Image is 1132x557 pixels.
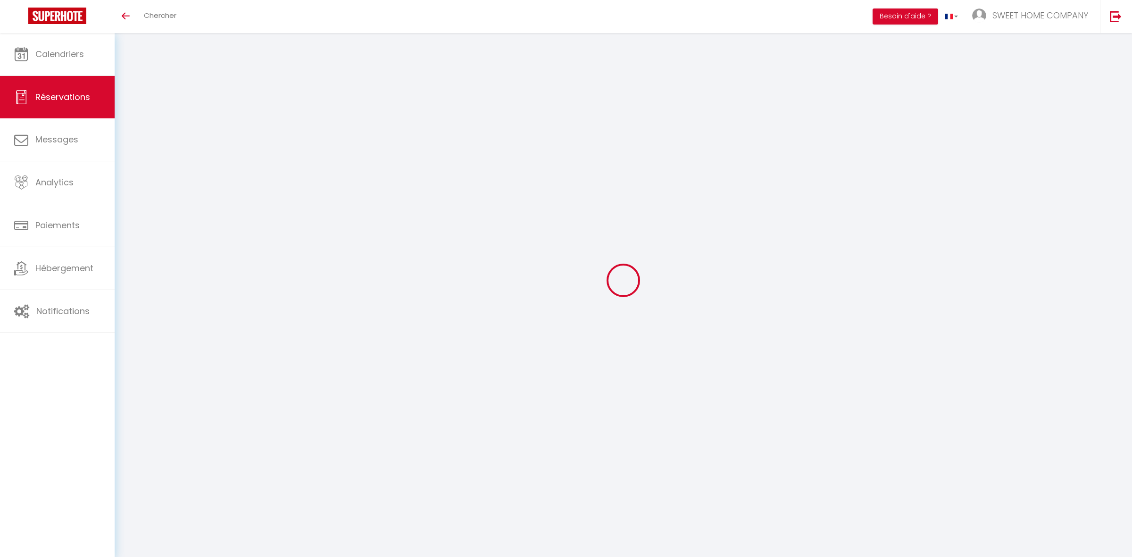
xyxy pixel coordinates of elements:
[35,133,78,145] span: Messages
[35,262,93,274] span: Hébergement
[1110,10,1122,22] img: logout
[873,8,938,25] button: Besoin d'aide ?
[144,10,176,20] span: Chercher
[992,9,1088,21] span: SWEET HOME COMPANY
[35,176,74,188] span: Analytics
[972,8,986,23] img: ...
[35,91,90,103] span: Réservations
[35,219,80,231] span: Paiements
[28,8,86,24] img: Super Booking
[36,305,90,317] span: Notifications
[35,48,84,60] span: Calendriers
